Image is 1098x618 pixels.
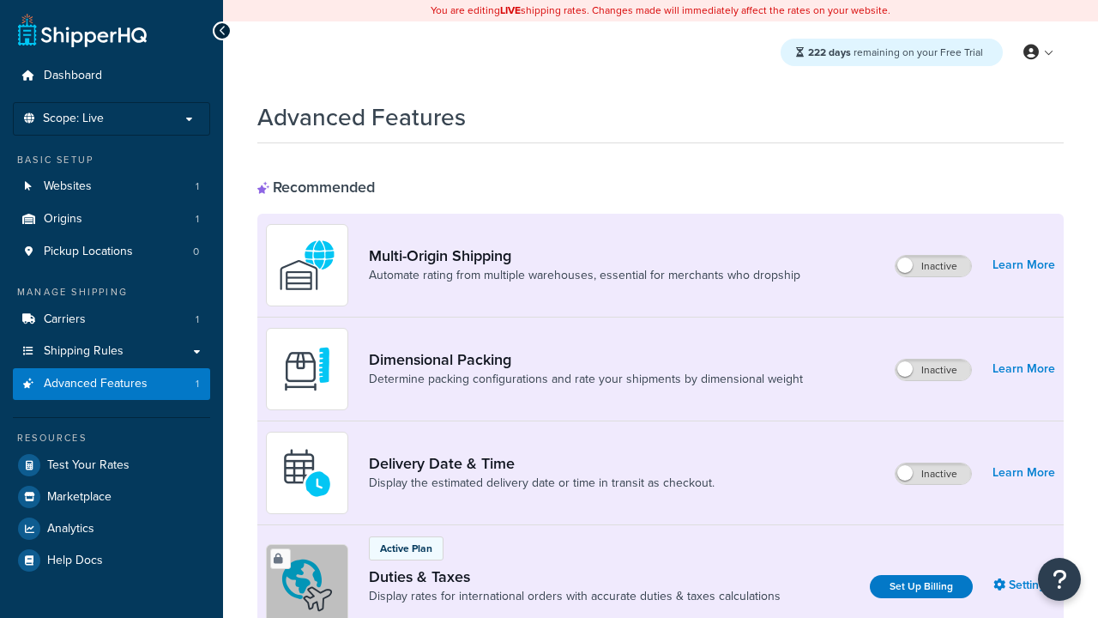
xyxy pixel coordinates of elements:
[44,69,102,83] span: Dashboard
[369,267,800,284] a: Automate rating from multiple warehouses, essential for merchants who dropship
[196,377,199,391] span: 1
[369,454,715,473] a: Delivery Date & Time
[277,443,337,503] img: gfkeb5ejjkALwAAAABJRU5ErkJggg==
[196,312,199,327] span: 1
[44,312,86,327] span: Carriers
[13,450,210,481] a: Test Your Rates
[896,360,971,380] label: Inactive
[47,458,130,473] span: Test Your Rates
[44,245,133,259] span: Pickup Locations
[369,475,715,492] a: Display the estimated delivery date or time in transit as checkout.
[992,253,1055,277] a: Learn More
[13,236,210,268] a: Pickup Locations0
[277,235,337,295] img: WatD5o0RtDAAAAAElFTkSuQmCC
[13,304,210,336] li: Carriers
[196,179,199,194] span: 1
[13,203,210,235] a: Origins1
[13,368,210,400] a: Advanced Features1
[13,236,210,268] li: Pickup Locations
[47,490,112,505] span: Marketplace
[992,461,1055,485] a: Learn More
[257,100,466,134] h1: Advanced Features
[47,522,94,536] span: Analytics
[44,179,92,194] span: Websites
[13,513,210,544] a: Analytics
[193,245,199,259] span: 0
[380,541,432,556] p: Active Plan
[13,60,210,92] a: Dashboard
[13,171,210,203] li: Websites
[369,350,803,369] a: Dimensional Packing
[993,573,1055,597] a: Settings
[44,377,148,391] span: Advanced Features
[369,567,781,586] a: Duties & Taxes
[808,45,851,60] strong: 222 days
[808,45,983,60] span: remaining on your Free Trial
[44,344,124,359] span: Shipping Rules
[47,554,103,568] span: Help Docs
[13,336,210,367] a: Shipping Rules
[13,203,210,235] li: Origins
[13,368,210,400] li: Advanced Features
[1038,558,1081,601] button: Open Resource Center
[13,153,210,167] div: Basic Setup
[992,357,1055,381] a: Learn More
[277,339,337,399] img: DTVBYsAAAAAASUVORK5CYII=
[13,304,210,336] a: Carriers1
[13,482,210,512] a: Marketplace
[13,431,210,445] div: Resources
[44,212,82,227] span: Origins
[896,463,971,484] label: Inactive
[196,212,199,227] span: 1
[896,256,971,276] label: Inactive
[13,545,210,576] a: Help Docs
[13,171,210,203] a: Websites1
[369,371,803,388] a: Determine packing configurations and rate your shipments by dimensional weight
[500,3,521,18] b: LIVE
[13,285,210,300] div: Manage Shipping
[369,588,781,605] a: Display rates for international orders with accurate duties & taxes calculations
[257,178,375,197] div: Recommended
[43,112,104,126] span: Scope: Live
[369,246,800,265] a: Multi-Origin Shipping
[870,575,973,598] a: Set Up Billing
